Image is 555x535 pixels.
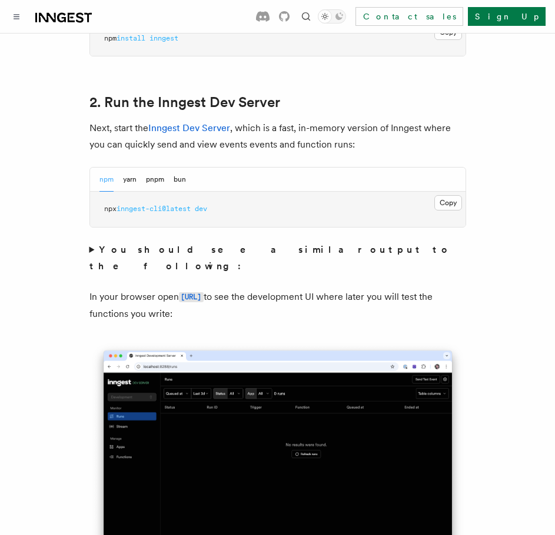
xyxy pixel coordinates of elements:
p: Next, start the , which is a fast, in-memory version of Inngest where you can quickly send and vi... [89,120,466,153]
a: Sign Up [468,7,546,26]
button: Find something... [299,9,313,24]
span: dev [195,205,207,213]
p: In your browser open to see the development UI where later you will test the functions you write: [89,289,466,322]
button: bun [174,168,186,192]
span: inngest [149,34,178,42]
code: [URL] [179,292,204,302]
button: Copy [434,195,462,210]
a: Contact sales [355,7,463,26]
span: inngest-cli@latest [117,205,191,213]
span: npx [104,205,117,213]
button: yarn [123,168,137,192]
summary: You should see a similar output to the following: [89,242,466,275]
span: install [117,34,145,42]
button: Toggle dark mode [318,9,346,24]
button: pnpm [146,168,164,192]
span: npm [104,34,117,42]
a: [URL] [179,291,204,302]
button: Toggle navigation [9,9,24,24]
a: 2. Run the Inngest Dev Server [89,94,280,111]
a: Inngest Dev Server [148,122,230,133]
strong: You should see a similar output to the following: [89,244,451,272]
button: npm [99,168,114,192]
